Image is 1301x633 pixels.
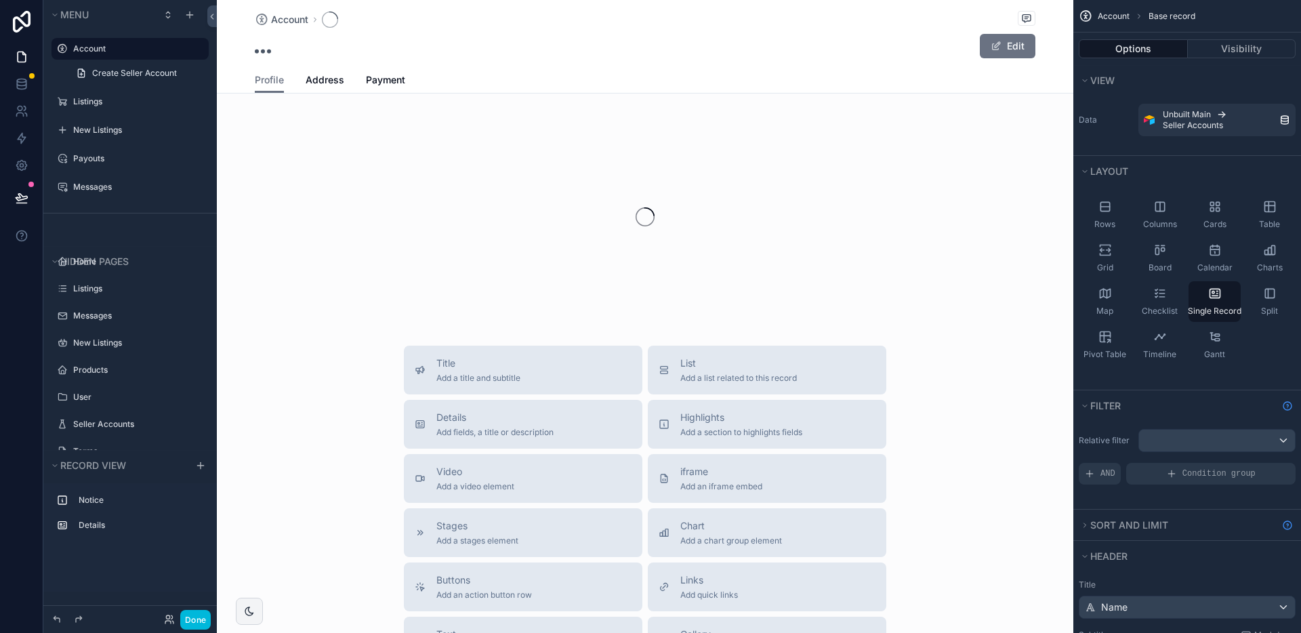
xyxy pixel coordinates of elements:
[1144,115,1155,125] img: Airtable Logo
[1097,262,1113,273] span: Grid
[1282,520,1293,531] svg: Show help information
[73,256,201,267] label: Home
[1079,281,1131,322] button: Map
[79,520,198,531] label: Details
[1079,71,1287,90] button: View
[49,5,154,24] button: Menu
[1189,195,1241,235] button: Cards
[1188,306,1241,316] span: Single Record
[1259,219,1280,230] span: Table
[1079,195,1131,235] button: Rows
[73,125,201,136] label: New Listings
[1243,238,1296,279] button: Charts
[73,96,201,107] label: Listings
[1079,325,1131,365] button: Pivot Table
[1261,306,1278,316] span: Split
[366,68,405,95] a: Payment
[1090,165,1128,177] span: Layout
[1138,104,1296,136] a: Unbuilt MainSeller Accounts
[1163,109,1211,120] span: Unbuilt Main
[1079,39,1188,58] button: Options
[366,73,405,87] span: Payment
[1079,547,1287,566] button: Header
[49,252,203,271] button: Hidden pages
[79,495,198,506] label: Notice
[1189,281,1241,322] button: Single Record
[1189,325,1241,365] button: Gantt
[73,419,201,430] label: Seller Accounts
[1096,306,1113,316] span: Map
[1079,579,1296,590] label: Title
[1083,349,1126,360] span: Pivot Table
[73,392,201,403] label: User
[1134,238,1186,279] button: Board
[43,483,217,550] div: scrollable content
[1149,262,1172,273] span: Board
[73,365,201,375] label: Products
[73,283,201,294] label: Listings
[1101,600,1128,614] span: Name
[92,68,177,79] span: Create Seller Account
[1090,75,1115,86] span: View
[306,73,344,87] span: Address
[1079,596,1296,619] button: Name
[73,338,201,348] label: New Listings
[60,9,89,20] span: Menu
[73,153,201,164] label: Payouts
[73,182,201,192] label: Messages
[255,68,284,94] a: Profile
[1203,219,1226,230] span: Cards
[306,68,344,95] a: Address
[1243,281,1296,322] button: Split
[1143,349,1176,360] span: Timeline
[980,34,1035,58] button: Edit
[1282,401,1293,411] svg: Show help information
[1098,11,1130,22] span: Account
[1134,281,1186,322] button: Checklist
[180,610,211,630] button: Done
[60,460,126,471] span: Record view
[73,43,201,54] label: Account
[1189,238,1241,279] button: Calendar
[1090,550,1128,562] span: Header
[1090,519,1168,531] span: Sort And Limit
[1079,396,1277,415] button: Filter
[1079,115,1133,125] label: Data
[49,456,187,475] button: Record view
[73,446,201,457] label: Terms
[1163,120,1223,131] span: Seller Accounts
[1243,195,1296,235] button: Table
[255,73,284,87] span: Profile
[1079,435,1133,446] label: Relative filter
[1134,325,1186,365] button: Timeline
[1143,219,1177,230] span: Columns
[1257,262,1283,273] span: Charts
[1090,400,1121,411] span: Filter
[1079,238,1131,279] button: Grid
[73,310,201,321] label: Messages
[1142,306,1178,316] span: Checklist
[1204,349,1225,360] span: Gantt
[68,62,209,84] a: Create Seller Account
[255,13,308,26] a: Account
[1188,39,1296,58] button: Visibility
[1079,516,1277,535] button: Sort And Limit
[1100,468,1115,479] span: AND
[1094,219,1115,230] span: Rows
[1079,162,1287,181] button: Layout
[1197,262,1233,273] span: Calendar
[1182,468,1256,479] span: Condition group
[1149,11,1195,22] span: Base record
